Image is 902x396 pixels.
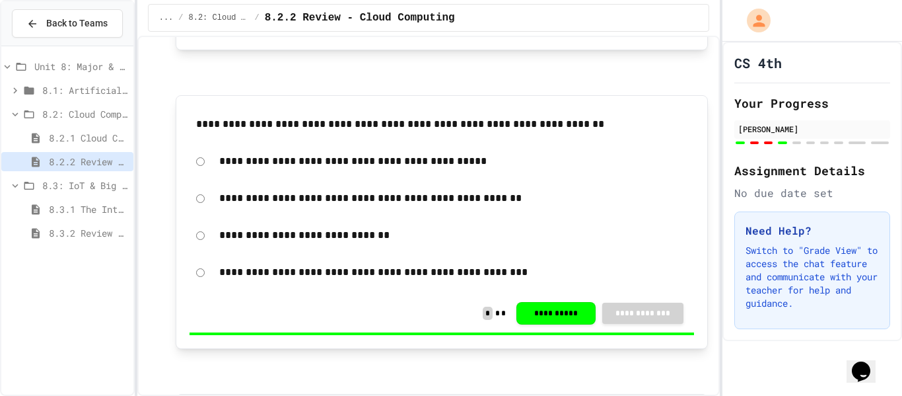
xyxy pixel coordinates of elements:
[254,13,259,23] span: /
[746,244,879,310] p: Switch to "Grade View" to access the chat feature and communicate with your teacher for help and ...
[42,83,128,97] span: 8.1: Artificial Intelligence Basics
[189,13,250,23] span: 8.2: Cloud Computing
[159,13,174,23] span: ...
[734,94,890,112] h2: Your Progress
[734,161,890,180] h2: Assignment Details
[42,178,128,192] span: 8.3: IoT & Big Data
[733,5,774,36] div: My Account
[34,59,128,73] span: Unit 8: Major & Emerging Technologies
[49,155,128,169] span: 8.2.2 Review - Cloud Computing
[265,10,455,26] span: 8.2.2 Review - Cloud Computing
[847,343,889,383] iframe: chat widget
[49,226,128,240] span: 8.3.2 Review - The Internet of Things and Big Data
[738,123,886,135] div: [PERSON_NAME]
[734,54,782,72] h1: CS 4th
[734,185,890,201] div: No due date set
[49,202,128,216] span: 8.3.1 The Internet of Things and Big Data: Our Connected Digital World
[49,131,128,145] span: 8.2.1 Cloud Computing: Transforming the Digital World
[746,223,879,239] h3: Need Help?
[178,13,183,23] span: /
[46,17,108,30] span: Back to Teams
[42,107,128,121] span: 8.2: Cloud Computing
